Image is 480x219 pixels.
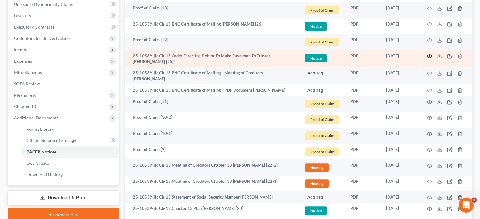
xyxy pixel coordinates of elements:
span: Income [14,47,28,52]
td: PDF [345,159,381,176]
td: PDF [345,84,381,96]
a: Forms Library [21,124,119,135]
button: + Add Tag [304,89,323,93]
span: 5 [471,198,477,203]
span: Proof of Claim [305,147,339,156]
td: [DATE] [381,34,419,50]
span: Proof of Claim [305,6,339,14]
span: Notice [305,54,327,62]
td: 25-10539-jlc Ch-13 Statement of Social Security Number [PERSON_NAME] [125,191,299,203]
span: Expenses [14,58,32,64]
a: Download History [21,169,119,180]
td: PDF [345,67,381,85]
a: PACER Notices [21,146,119,158]
td: PDF [345,112,381,128]
td: Proof of Claim [11] [125,96,299,112]
td: [DATE] [381,67,419,85]
span: Notice [305,22,327,31]
td: [DATE] [381,176,419,192]
iframe: Intercom live chat [459,198,474,213]
td: Proof of Claim [9] [125,144,299,160]
td: PDF [345,34,381,50]
span: Client Document Storage [27,138,76,143]
span: Hearing [305,163,329,172]
span: Notice [305,206,327,215]
td: [DATE] [381,191,419,203]
td: PDF [345,96,381,112]
a: Proof of Claim [304,114,340,125]
span: Proof of Claim [305,38,339,46]
td: 25-10539-jlc Ch-13 BNC Certificate of Mailing - Meeting of Creditors [PERSON_NAME] [125,67,299,85]
span: Proof of Claim [305,115,339,124]
td: PDF [345,50,381,67]
a: Proof of Claim [304,147,340,157]
a: Notice [304,205,340,216]
span: Hearing [305,179,329,188]
span: Download History [27,172,63,177]
span: Means Test [14,92,36,98]
span: Additional Documents [14,115,58,120]
td: [DATE] [381,112,419,128]
span: Chapter 13 [14,104,36,109]
a: Notice [304,21,340,32]
span: Forms Library [27,126,54,132]
span: Codebtors Insiders & Notices [14,36,71,41]
td: [DATE] [381,50,419,67]
a: Lawsuits [9,10,119,21]
a: SOFA Review [9,78,119,89]
a: Doc Creator [21,158,119,169]
a: Hearing [304,178,340,189]
td: [DATE] [381,128,419,144]
td: [DATE] [381,84,419,96]
td: 25-10539-jlc Ch-13 Order Directing Debtor To Make Payments To Trustee [PERSON_NAME] [25] [125,50,299,67]
a: Proof of Claim [304,37,340,47]
button: + Add Tag [304,71,323,75]
a: Hearing [304,162,340,173]
a: Download & Print [8,190,119,205]
span: Miscellaneous [14,70,42,75]
a: Notice [304,53,340,63]
a: + Add Tag [304,87,340,93]
span: PACER Notices [27,149,56,154]
td: PDF [345,144,381,160]
td: 25-10539-jlc Ch-13 BNC Certificate of Mailing - PDF Document [PERSON_NAME] [125,84,299,96]
td: [DATE] [381,144,419,160]
span: SOFA Review [14,81,40,86]
td: 25-10539-jlc Ch-13 Meeting of Creditors Chapter 13 [PERSON_NAME] [22-1] [125,176,299,192]
td: Proof of Claim [10-2] [125,112,299,128]
button: + Add Tag [304,195,323,199]
td: PDF [345,203,381,219]
a: Executory Contracts [9,21,119,33]
span: Executory Contracts [14,24,54,30]
td: 25-10539-jlc Ch-13 BNC Certificate of Mailing [PERSON_NAME] [26] [125,18,299,34]
td: Proof of Claim [10-1] [125,128,299,144]
td: 25-10539-jlc Ch-13 Chapter 13 Plan [PERSON_NAME] [20] [125,203,299,219]
a: + Add Tag [304,70,340,76]
td: PDF [345,128,381,144]
td: Proof of Claim [13] [125,2,299,18]
td: [DATE] [381,203,419,219]
span: Lawsuits [14,13,31,18]
td: [DATE] [381,159,419,176]
td: PDF [345,2,381,18]
span: Proof of Claim [305,100,339,108]
a: Proof of Claim [304,5,340,15]
span: Proof of Claim [305,131,339,140]
td: PDF [345,176,381,192]
td: 25-10539-jlc Ch-13 Meeting of Creditors Chapter 13 [PERSON_NAME] [22-2] [125,159,299,176]
td: PDF [345,191,381,203]
td: Proof of Claim [12] [125,34,299,50]
td: PDF [345,18,381,34]
span: Doc Creator [27,160,51,166]
td: [DATE] [381,96,419,112]
td: [DATE] [381,18,419,34]
a: Proof of Claim [304,99,340,109]
span: Unsecured Nonpriority Claims [14,2,74,7]
a: Client Document Storage [21,135,119,146]
a: + Add Tag [304,194,340,200]
td: [DATE] [381,2,419,18]
a: Proof of Claim [304,130,340,141]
